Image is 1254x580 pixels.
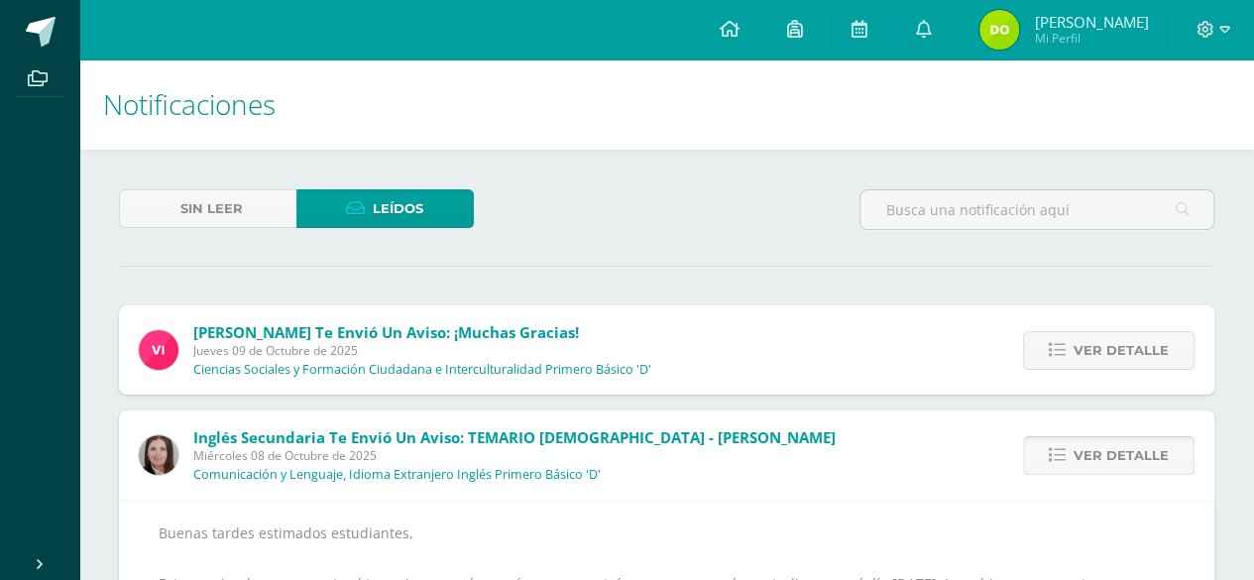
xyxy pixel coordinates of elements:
span: [PERSON_NAME] te envió un aviso: ¡Muchas gracias! [193,322,579,342]
p: Ciencias Sociales y Formación Ciudadana e Interculturalidad Primero Básico 'D' [193,362,651,378]
span: Ver detalle [1074,437,1169,474]
span: [PERSON_NAME] [1034,12,1148,32]
p: Comunicación y Lenguaje, Idioma Extranjero Inglés Primero Básico 'D' [193,467,601,483]
span: Notificaciones [103,85,276,123]
span: Jueves 09 de Octubre de 2025 [193,342,651,359]
span: Sin leer [180,190,243,227]
img: 8af0450cf43d44e38c4a1497329761f3.png [139,435,178,475]
span: Inglés Secundaria te envió un aviso: TEMARIO [DEMOGRAPHIC_DATA] - [PERSON_NAME] [193,427,836,447]
img: b5f924f2695a09acb0195c6a1e020a8c.png [979,10,1019,50]
a: Sin leer [119,189,296,228]
span: Miércoles 08 de Octubre de 2025 [193,447,836,464]
span: Ver detalle [1074,332,1169,369]
a: Leídos [296,189,474,228]
img: bd6d0aa147d20350c4821b7c643124fa.png [139,330,178,370]
span: Leídos [373,190,423,227]
input: Busca una notificación aquí [860,190,1213,229]
span: Mi Perfil [1034,30,1148,47]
